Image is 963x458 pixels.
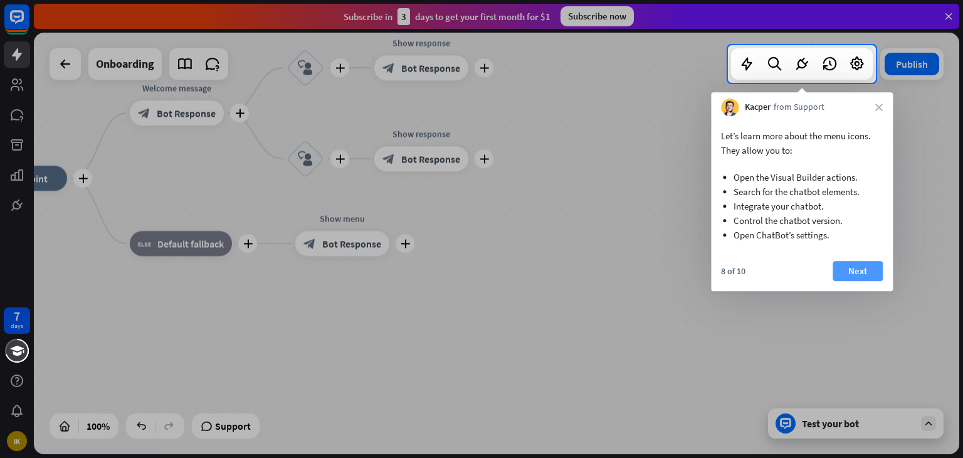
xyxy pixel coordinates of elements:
button: Next [833,261,883,281]
li: Search for the chatbot elements. [734,184,870,199]
p: Let’s learn more about the menu icons. They allow you to: [721,129,883,157]
i: close [875,104,883,111]
li: Control the chatbot version. [734,213,870,228]
span: from Support [774,101,824,114]
span: Kacper [745,101,771,114]
li: Integrate your chatbot. [734,199,870,213]
li: Open the Visual Builder actions. [734,170,870,184]
div: 8 of 10 [721,265,745,277]
li: Open ChatBot’s settings. [734,228,870,242]
button: Open LiveChat chat widget [10,5,48,43]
